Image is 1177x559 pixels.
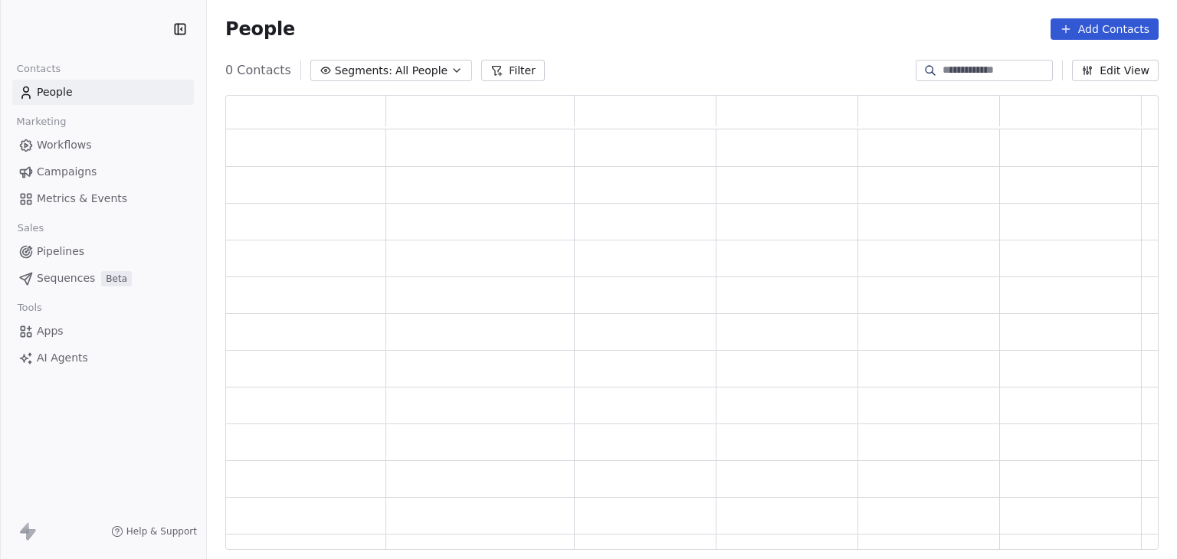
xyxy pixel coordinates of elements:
[37,350,88,366] span: AI Agents
[37,137,92,153] span: Workflows
[1051,18,1159,40] button: Add Contacts
[111,525,197,538] a: Help & Support
[12,266,194,291] a: SequencesBeta
[481,60,545,81] button: Filter
[225,61,291,80] span: 0 Contacts
[11,296,48,319] span: Tools
[335,63,392,79] span: Segments:
[37,244,84,260] span: Pipelines
[12,186,194,211] a: Metrics & Events
[12,159,194,185] a: Campaigns
[225,18,295,41] span: People
[12,345,194,371] a: AI Agents
[10,110,73,133] span: Marketing
[10,57,67,80] span: Contacts
[37,84,73,100] span: People
[11,217,51,240] span: Sales
[37,191,127,207] span: Metrics & Events
[37,323,64,339] span: Apps
[37,270,95,286] span: Sequences
[101,271,132,286] span: Beta
[12,239,194,264] a: Pipelines
[12,319,194,344] a: Apps
[12,80,194,105] a: People
[37,164,97,180] span: Campaigns
[1072,60,1159,81] button: Edit View
[126,525,197,538] span: Help & Support
[12,132,194,158] a: Workflows
[395,63,448,79] span: All People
